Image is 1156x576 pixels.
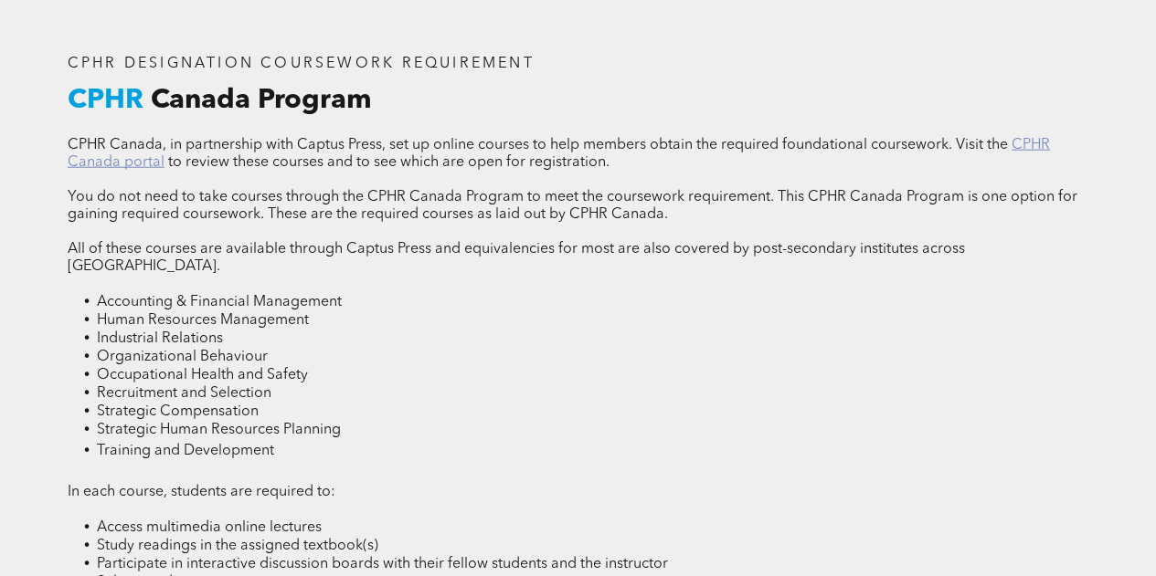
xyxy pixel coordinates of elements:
span: Organizational Behaviour [97,350,268,364]
span: Strategic Compensation [97,404,259,419]
span: Accounting & Financial Management [97,295,342,309]
span: to review these courses and to see which are open for registration. [168,155,610,170]
span: Participate in interactive discussion boards with their fellow students and the instructor [97,557,668,571]
span: You do not need to take courses through the CPHR Canada Program to meet the coursework requiremen... [68,190,1077,222]
span: Access multimedia online lectures [97,520,322,535]
span: CPHR [68,87,143,114]
span: CPHR Canada, in partnership with Captus Press, set up online courses to help members obtain the r... [68,138,1008,152]
span: Study readings in the assigned textbook(s) [97,539,378,553]
span: In each course, students are required to: [68,485,335,499]
span: Industrial Relations [97,331,223,346]
span: Human Resources Management [97,313,309,328]
span: Training and Development [97,444,274,458]
span: Canada Program [151,87,372,114]
span: Occupational Health and Safety [97,368,308,382]
span: Strategic Human Resources Planning [97,423,341,437]
span: CPHR DESIGNATION COURSEWORK REQUIREMENT [68,57,535,71]
span: Recruitment and Selection [97,386,271,401]
span: All of these courses are available through Captus Press and equivalencies for most are also cover... [68,242,965,274]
